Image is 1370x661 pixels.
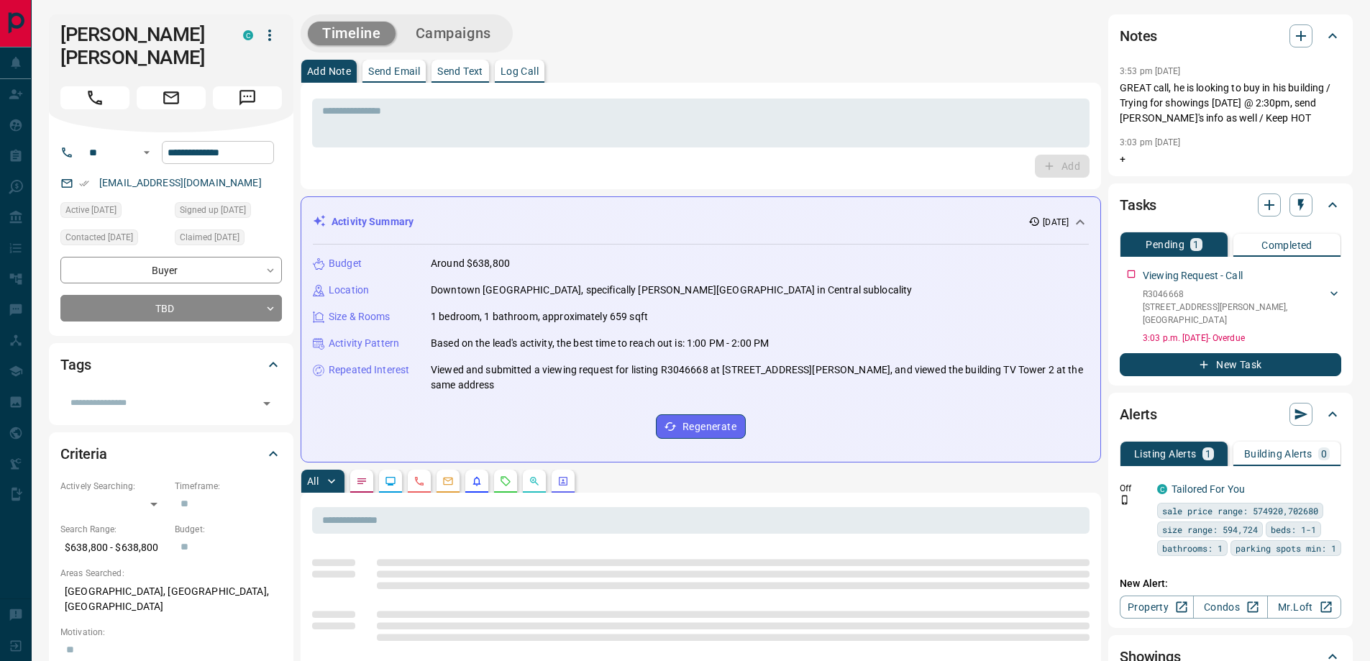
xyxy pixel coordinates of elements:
[60,536,168,560] p: $638,800 - $638,800
[500,475,511,487] svg: Requests
[60,567,282,580] p: Areas Searched:
[60,257,282,283] div: Buyer
[1120,81,1341,126] p: GREAT call, he is looking to buy in his building / Trying for showings [DATE] @ 2:30pm, send [PER...
[1261,240,1312,250] p: Completed
[431,256,510,271] p: Around $638,800
[1172,483,1245,495] a: Tailored For You
[1120,19,1341,53] div: Notes
[60,295,282,322] div: TBD
[308,22,396,45] button: Timeline
[385,475,396,487] svg: Lead Browsing Activity
[1120,596,1194,619] a: Property
[329,283,369,298] p: Location
[1120,353,1341,376] button: New Task
[1120,495,1130,505] svg: Push Notification Only
[471,475,483,487] svg: Listing Alerts
[431,363,1089,393] p: Viewed and submitted a viewing request for listing R3046668 at [STREET_ADDRESS][PERSON_NAME], and...
[1193,596,1267,619] a: Condos
[99,177,262,188] a: [EMAIL_ADDRESS][DOMAIN_NAME]
[60,353,91,376] h2: Tags
[1120,24,1157,47] h2: Notes
[180,230,239,245] span: Claimed [DATE]
[60,202,168,222] div: Mon Sep 15 2025
[137,86,206,109] span: Email
[1143,332,1341,345] p: 3:03 p.m. [DATE] - Overdue
[1120,403,1157,426] h2: Alerts
[60,580,282,619] p: [GEOGRAPHIC_DATA], [GEOGRAPHIC_DATA], [GEOGRAPHIC_DATA]
[368,66,420,76] p: Send Email
[437,66,483,76] p: Send Text
[1043,216,1069,229] p: [DATE]
[329,336,399,351] p: Activity Pattern
[65,230,133,245] span: Contacted [DATE]
[431,283,912,298] p: Downtown [GEOGRAPHIC_DATA], specifically [PERSON_NAME][GEOGRAPHIC_DATA] in Central sublocality
[60,437,282,471] div: Criteria
[401,22,506,45] button: Campaigns
[1267,596,1341,619] a: Mr.Loft
[414,475,425,487] svg: Calls
[329,256,362,271] p: Budget
[1120,66,1181,76] p: 3:53 pm [DATE]
[175,229,282,250] div: Mon Sep 15 2025
[356,475,367,487] svg: Notes
[60,480,168,493] p: Actively Searching:
[138,144,155,161] button: Open
[1146,240,1184,250] p: Pending
[175,480,282,493] p: Timeframe:
[60,229,168,250] div: Mon Sep 15 2025
[60,442,107,465] h2: Criteria
[1321,449,1327,459] p: 0
[1236,541,1336,555] span: parking spots min: 1
[60,23,222,69] h1: [PERSON_NAME] [PERSON_NAME]
[257,393,277,414] button: Open
[1143,285,1341,329] div: R3046668[STREET_ADDRESS][PERSON_NAME],[GEOGRAPHIC_DATA]
[501,66,539,76] p: Log Call
[431,309,648,324] p: 1 bedroom, 1 bathroom, approximately 659 sqft
[1120,482,1148,495] p: Off
[1120,193,1156,216] h2: Tasks
[307,66,351,76] p: Add Note
[329,309,391,324] p: Size & Rooms
[1205,449,1211,459] p: 1
[1143,288,1327,301] p: R3046668
[529,475,540,487] svg: Opportunities
[79,178,89,188] svg: Email Verified
[243,30,253,40] div: condos.ca
[1120,397,1341,432] div: Alerts
[656,414,746,439] button: Regenerate
[332,214,414,229] p: Activity Summary
[1162,522,1258,537] span: size range: 594,724
[65,203,117,217] span: Active [DATE]
[60,626,282,639] p: Motivation:
[557,475,569,487] svg: Agent Actions
[1244,449,1312,459] p: Building Alerts
[313,209,1089,235] div: Activity Summary[DATE]
[329,363,409,378] p: Repeated Interest
[1120,152,1341,167] p: +
[175,523,282,536] p: Budget:
[1120,137,1181,147] p: 3:03 pm [DATE]
[1271,522,1316,537] span: beds: 1-1
[1120,188,1341,222] div: Tasks
[213,86,282,109] span: Message
[60,347,282,382] div: Tags
[60,86,129,109] span: Call
[431,336,769,351] p: Based on the lead's activity, the best time to reach out is: 1:00 PM - 2:00 PM
[1193,240,1199,250] p: 1
[60,523,168,536] p: Search Range:
[180,203,246,217] span: Signed up [DATE]
[1162,503,1318,518] span: sale price range: 574920,702680
[442,475,454,487] svg: Emails
[1134,449,1197,459] p: Listing Alerts
[1143,268,1243,283] p: Viewing Request - Call
[1157,484,1167,494] div: condos.ca
[1120,576,1341,591] p: New Alert:
[1162,541,1223,555] span: bathrooms: 1
[307,476,319,486] p: All
[175,202,282,222] div: Mon Sep 15 2025
[1143,301,1327,327] p: [STREET_ADDRESS][PERSON_NAME] , [GEOGRAPHIC_DATA]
